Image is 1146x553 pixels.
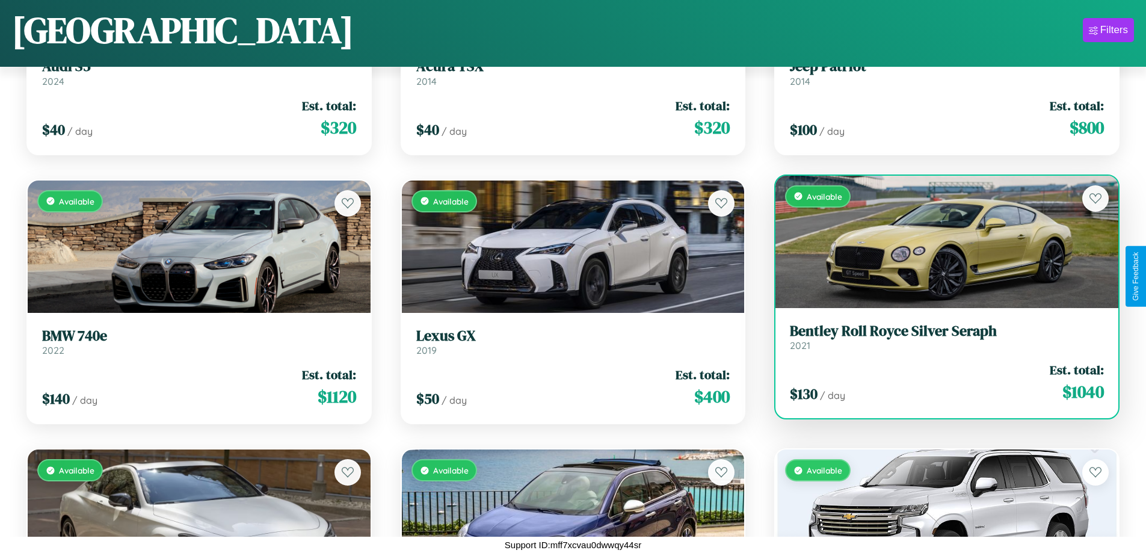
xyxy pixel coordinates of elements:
span: Est. total: [302,366,356,383]
span: $ 320 [694,116,730,140]
span: / day [72,394,97,406]
span: $ 1040 [1062,380,1104,404]
span: Est. total: [1050,361,1104,378]
span: $ 800 [1070,116,1104,140]
span: $ 40 [416,120,439,140]
span: Available [59,196,94,206]
span: $ 320 [321,116,356,140]
p: Support ID: mff7xcvau0dwwqy44sr [505,537,641,553]
span: $ 140 [42,389,70,409]
span: Available [433,196,469,206]
a: Acura TSX2014 [416,58,730,87]
a: Lexus GX2019 [416,327,730,357]
span: Available [59,465,94,475]
span: Available [807,465,842,475]
span: $ 130 [790,384,818,404]
span: $ 40 [42,120,65,140]
span: Est. total: [676,366,730,383]
span: 2019 [416,344,437,356]
span: / day [442,125,467,137]
a: Audi S52024 [42,58,356,87]
h3: Audi S5 [42,58,356,75]
h3: Bentley Roll Royce Silver Seraph [790,323,1104,340]
span: $ 50 [416,389,439,409]
span: $ 400 [694,385,730,409]
a: Jeep Patriot2014 [790,58,1104,87]
div: Filters [1100,24,1128,36]
span: / day [820,389,845,401]
span: $ 100 [790,120,817,140]
span: / day [67,125,93,137]
span: 2024 [42,75,64,87]
a: BMW 740e2022 [42,327,356,357]
span: 2014 [416,75,437,87]
span: 2022 [42,344,64,356]
span: Est. total: [1050,97,1104,114]
span: / day [442,394,467,406]
h1: [GEOGRAPHIC_DATA] [12,5,354,55]
span: Available [807,191,842,202]
a: Bentley Roll Royce Silver Seraph2021 [790,323,1104,352]
span: Est. total: [676,97,730,114]
button: Filters [1083,18,1134,42]
div: Give Feedback [1132,252,1140,301]
span: / day [819,125,845,137]
h3: Lexus GX [416,327,730,345]
span: 2021 [790,339,810,351]
h3: Acura TSX [416,58,730,75]
h3: BMW 740e [42,327,356,345]
span: Est. total: [302,97,356,114]
span: $ 1120 [318,385,356,409]
h3: Jeep Patriot [790,58,1104,75]
span: 2014 [790,75,810,87]
span: Available [433,465,469,475]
